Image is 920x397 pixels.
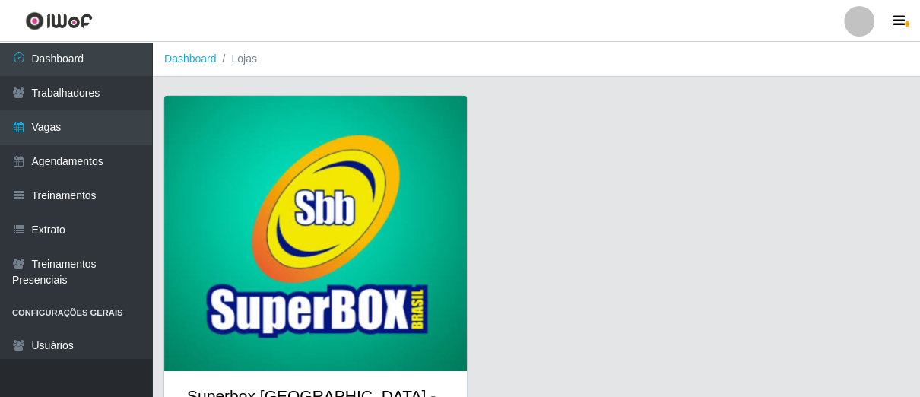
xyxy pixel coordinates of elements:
a: Dashboard [164,52,217,65]
li: Lojas [217,51,257,67]
nav: breadcrumb [152,42,920,77]
img: cardImg [164,96,467,371]
img: CoreUI Logo [25,11,93,30]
